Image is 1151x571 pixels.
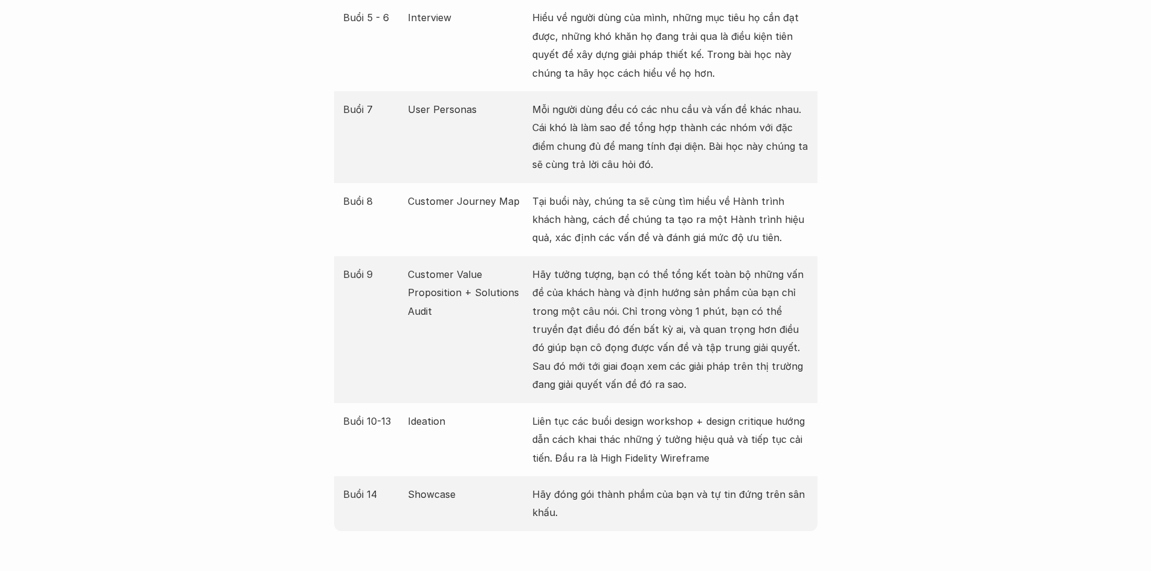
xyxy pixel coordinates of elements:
p: Buổi 5 - 6 [343,8,402,27]
p: Hãy tưởng tượng, bạn có thể tổng kết toàn bộ những vấn đề của khách hàng và định hướng sản phẩm c... [532,265,808,394]
p: Buổi 7 [343,100,402,118]
p: Tại buổi này, chúng ta sẽ cùng tìm hiểu về Hành trình khách hàng, cách để chúng ta tạo ra một Hàn... [532,192,808,247]
p: Interview [408,8,526,27]
p: Buổi 14 [343,485,402,503]
p: Buổi 10-13 [343,412,402,430]
p: Ideation [408,412,526,430]
p: Hãy đóng gói thành phầm của bạn và tự tin đứng trên sân khấu. [532,485,808,522]
p: Liên tục các buổi design workshop + design critique hướng dẫn cách khai thác những ý tưởng hiệu q... [532,412,808,467]
p: Customer Journey Map [408,192,526,210]
p: Hiểu về người dùng của mình, những mục tiêu họ cần đạt được, những khó khăn họ đang trải qua là đ... [532,8,808,82]
p: Buổi 9 [343,265,402,283]
p: Buổi 8 [343,192,402,210]
p: Customer Value Proposition + Solutions Audit [408,265,526,320]
p: Mỗi người dùng đều có các nhu cầu và vấn đề khác nhau. Cái khó là làm sao để tổng hợp thành các n... [532,100,808,174]
p: User Personas [408,100,526,118]
p: Showcase [408,485,526,503]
